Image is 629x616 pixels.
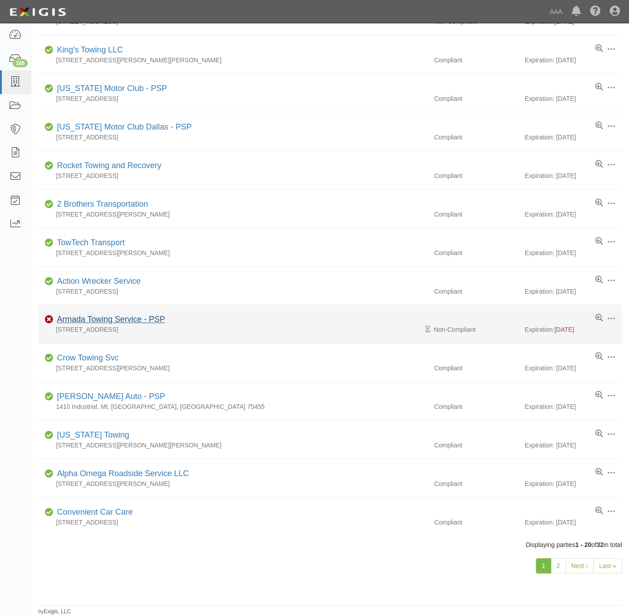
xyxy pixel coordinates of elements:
i: Compliant [45,278,53,285]
div: Texas Motor Club - PSP [53,83,167,95]
a: Armada Towing Service - PSP [57,315,165,324]
a: King's Towing LLC [57,45,123,54]
div: Expiration: [DATE] [525,171,622,180]
div: Expiration: [DATE] [525,94,622,103]
i: Compliant [45,356,53,362]
a: View results summary [595,314,603,323]
a: View results summary [595,430,603,439]
a: 2 Brothers Transportation [57,200,148,208]
div: [STREET_ADDRESS] [38,325,428,334]
a: Alpha Omega Roadside Service LLC [57,469,189,478]
i: Compliant [45,86,53,92]
div: TowTech Transport [53,237,125,249]
div: Compliant [428,364,525,373]
div: Expiration: [DATE] [525,248,622,257]
div: Non-Compliant [428,325,525,334]
i: Compliant [45,433,53,439]
a: TowTech Transport [57,238,125,247]
div: Armada Towing Service - PSP [53,314,165,326]
div: [STREET_ADDRESS] [38,94,428,103]
div: 1410 Industrial, Mt. [GEOGRAPHIC_DATA], [GEOGRAPHIC_DATA] 75455 [38,403,428,412]
a: Crow Towing Svc [57,354,119,363]
a: Next › [566,559,594,574]
div: Expiration: [DATE] [525,403,622,412]
a: [US_STATE] Motor Club Dallas - PSP [57,122,192,131]
a: View results summary [595,237,603,246]
img: logo-5460c22ac91f19d4615b14bd174203de0afe785f0fc80cf4dbbc73dc1793850b.png [7,4,69,20]
div: Action Wrecker Service [53,276,141,287]
div: Alpha Omega Roadside Service LLC [53,469,189,480]
div: Rocket Towing and Recovery [53,160,162,172]
i: Non-Compliant [45,317,53,323]
div: Expiration: [DATE] [525,518,622,527]
a: AAA [546,3,567,21]
a: Exigis, LLC [44,609,71,615]
div: Convenient Car Care [53,507,133,519]
a: View results summary [595,391,603,400]
div: Compliant [428,403,525,412]
div: Texas Towing [53,430,129,442]
b: 32 [597,542,604,549]
a: [US_STATE] Towing [57,431,129,440]
a: 1 [536,559,551,574]
div: Compliant [428,210,525,219]
a: Last » [594,559,622,574]
div: [STREET_ADDRESS] [38,133,428,142]
i: Compliant [45,163,53,169]
i: Compliant [45,471,53,477]
a: Convenient Car Care [57,508,133,517]
div: Expiration: [DATE] [525,364,622,373]
div: [STREET_ADDRESS][PERSON_NAME] [38,248,428,257]
div: Crow Towing Svc [53,353,119,364]
i: Compliant [45,240,53,246]
div: Compliant [428,94,525,103]
a: View results summary [595,199,603,208]
div: King's Towing LLC [53,44,123,56]
div: Compliant [428,171,525,180]
div: Expiration: [DATE] [525,56,622,65]
a: View results summary [595,507,603,516]
div: Texas Motor Club Dallas - PSP [53,121,192,133]
a: [US_STATE] Motor Club - PSP [57,84,167,93]
div: Compliant [428,480,525,489]
a: View results summary [595,276,603,285]
div: Compliant [428,518,525,527]
i: Compliant [45,510,53,516]
a: View results summary [595,83,603,92]
a: View results summary [595,469,603,477]
div: [STREET_ADDRESS] [38,287,428,296]
div: [STREET_ADDRESS][PERSON_NAME][PERSON_NAME] [38,56,428,65]
div: Compliant [428,248,525,257]
a: 2 [551,559,566,574]
small: by [38,608,71,616]
div: Expiration: [DATE] [525,133,622,142]
i: Compliant [45,124,53,130]
i: Pending Review [425,327,430,333]
div: Expiration: [DATE] [525,441,622,450]
div: [STREET_ADDRESS][PERSON_NAME] [38,210,428,219]
a: View results summary [595,160,603,169]
div: Compliant [428,56,525,65]
div: Expiration: [525,325,622,334]
div: [STREET_ADDRESS][PERSON_NAME][PERSON_NAME] [38,441,428,450]
div: Expiration: [DATE] [525,480,622,489]
i: Compliant [45,47,53,53]
div: Displaying parties of in total [31,541,629,550]
div: Compliant [428,133,525,142]
a: View results summary [595,44,603,53]
i: Compliant [45,394,53,400]
div: [STREET_ADDRESS] [38,171,428,180]
div: [STREET_ADDRESS][PERSON_NAME] [38,480,428,489]
div: Compliant [428,441,525,450]
div: Compliant [428,287,525,296]
div: Expiration: [DATE] [525,287,622,296]
div: 166 [13,59,28,67]
div: [STREET_ADDRESS] [38,518,428,527]
div: Expiration: [DATE] [525,210,622,219]
div: [STREET_ADDRESS][PERSON_NAME] [38,364,428,373]
a: View results summary [595,121,603,130]
div: 2 Brothers Transportation [53,199,148,210]
span: [DATE] [555,326,574,334]
b: 1 - 20 [576,542,592,549]
div: Rychlik Auto - PSP [53,391,165,403]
